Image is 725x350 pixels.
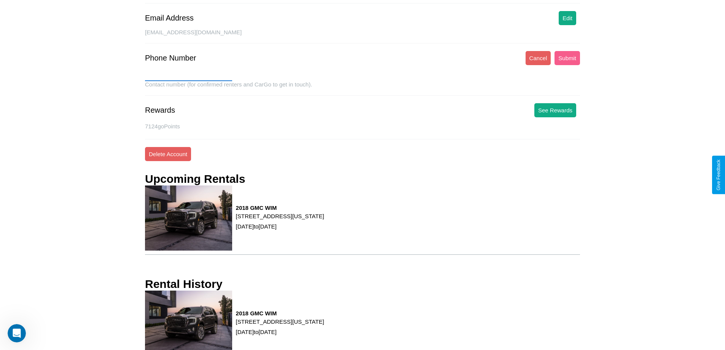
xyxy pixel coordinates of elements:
div: Contact number (for confirmed renters and CarGo to get in touch). [145,81,580,96]
div: Rewards [145,106,175,115]
div: Give Feedback [716,160,721,190]
button: Submit [555,51,580,65]
iframe: Intercom live chat [8,324,26,342]
div: Email Address [145,14,194,22]
p: 7124 goPoints [145,121,580,131]
button: Delete Account [145,147,191,161]
p: [DATE] to [DATE] [236,221,324,232]
h3: Upcoming Rentals [145,173,245,185]
div: Phone Number [145,54,196,62]
div: [EMAIL_ADDRESS][DOMAIN_NAME] [145,29,580,43]
p: [DATE] to [DATE] [236,327,324,337]
p: [STREET_ADDRESS][US_STATE] [236,211,324,221]
p: [STREET_ADDRESS][US_STATE] [236,316,324,327]
button: Cancel [526,51,551,65]
h3: 2018 GMC WIM [236,205,324,211]
button: Edit [559,11,576,25]
img: rental [145,185,232,251]
h3: Rental History [145,278,222,291]
button: See Rewards [534,103,576,117]
h3: 2018 GMC WIM [236,310,324,316]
